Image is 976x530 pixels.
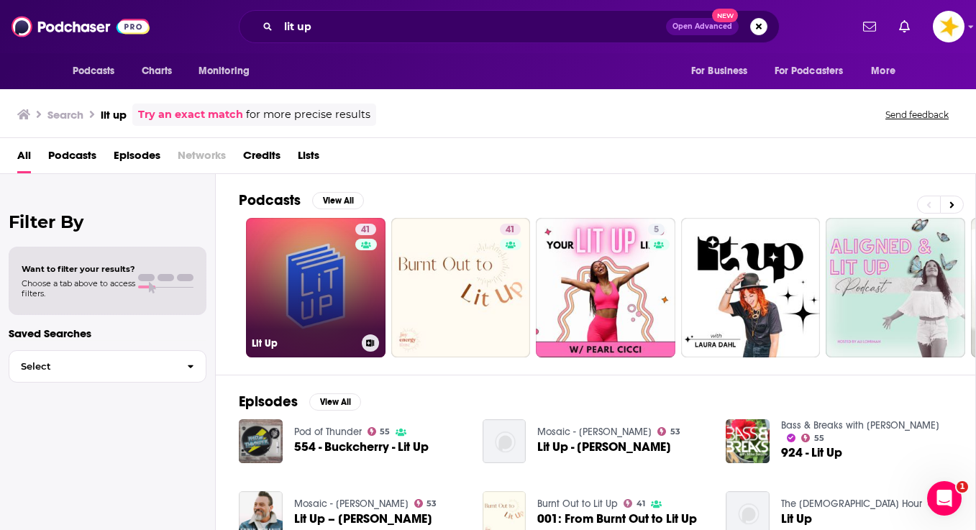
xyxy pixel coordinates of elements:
a: 41 [624,499,645,508]
p: Saved Searches [9,326,206,340]
a: 001: From Burnt Out to Lit Up [537,513,697,525]
a: 53 [657,427,680,436]
a: 55 [368,427,391,436]
span: For Podcasters [775,61,844,81]
span: 55 [380,429,390,435]
a: 554 - Buckcherry - Lit Up [294,441,429,453]
img: Podchaser - Follow, Share and Rate Podcasts [12,13,150,40]
span: Lit Up – [PERSON_NAME] [294,513,432,525]
a: All [17,144,31,173]
a: 924 - Lit Up [781,447,842,459]
button: Open AdvancedNew [666,18,739,35]
span: 53 [427,501,437,507]
a: The Lutheran Hour [781,498,922,510]
a: 55 [801,434,824,442]
h3: Search [47,108,83,122]
span: 1 [957,481,968,493]
button: open menu [188,58,268,85]
a: Mosaic - Erwin McManus [294,498,409,510]
a: 41Lit Up [246,218,386,357]
a: Bass & Breaks with Mike Swaine [781,419,939,431]
span: 41 [637,501,645,507]
a: Show notifications dropdown [893,14,916,39]
a: Pod of Thunder [294,426,362,438]
input: Search podcasts, credits, & more... [278,15,666,38]
span: For Business [691,61,748,81]
a: PodcastsView All [239,191,364,209]
button: View All [309,393,361,411]
span: 41 [361,223,370,237]
a: Lit Up – Kim McManus [294,513,432,525]
a: Lists [298,144,319,173]
span: 55 [814,435,824,442]
a: Mosaic - Erwin McManus [537,426,652,438]
span: Want to filter your results? [22,264,135,274]
span: for more precise results [246,106,370,123]
a: 5 [648,224,665,235]
div: Search podcasts, credits, & more... [239,10,780,43]
span: Podcasts [73,61,115,81]
span: Monitoring [199,61,250,81]
h3: Lit Up [252,337,356,349]
a: Credits [243,144,281,173]
button: Select [9,350,206,383]
a: Burnt Out to Lit Up [537,498,618,510]
span: Select [9,362,175,371]
span: Logged in as Spreaker_Prime [933,11,964,42]
button: open menu [861,58,913,85]
a: 41 [355,224,376,235]
span: Open Advanced [672,23,732,30]
a: Lit Up [781,513,812,525]
span: Networks [178,144,226,173]
button: Show profile menu [933,11,964,42]
a: Try an exact match [138,106,243,123]
h2: Filter By [9,211,206,232]
h3: lit up [101,108,127,122]
span: New [712,9,738,22]
img: User Profile [933,11,964,42]
img: Lit Up - Kim McManus [483,419,526,463]
img: 554 - Buckcherry - Lit Up [239,419,283,463]
span: 53 [670,429,680,435]
iframe: Intercom live chat [927,481,962,516]
button: open menu [765,58,865,85]
span: Charts [142,61,173,81]
a: 41 [391,218,531,357]
button: View All [312,192,364,209]
h2: Podcasts [239,191,301,209]
a: EpisodesView All [239,393,361,411]
button: open menu [63,58,134,85]
a: Charts [132,58,181,85]
a: Lit Up - Kim McManus [537,441,671,453]
a: 41 [500,224,521,235]
button: Send feedback [881,109,953,121]
a: 5 [536,218,675,357]
span: 5 [654,223,659,237]
span: 41 [506,223,515,237]
span: More [871,61,895,81]
a: 53 [414,499,437,508]
a: Show notifications dropdown [857,14,882,39]
img: 924 - Lit Up [726,419,770,463]
span: Choose a tab above to access filters. [22,278,135,298]
span: Lit Up - [PERSON_NAME] [537,441,671,453]
a: Podcasts [48,144,96,173]
h2: Episodes [239,393,298,411]
a: Episodes [114,144,160,173]
button: open menu [681,58,766,85]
